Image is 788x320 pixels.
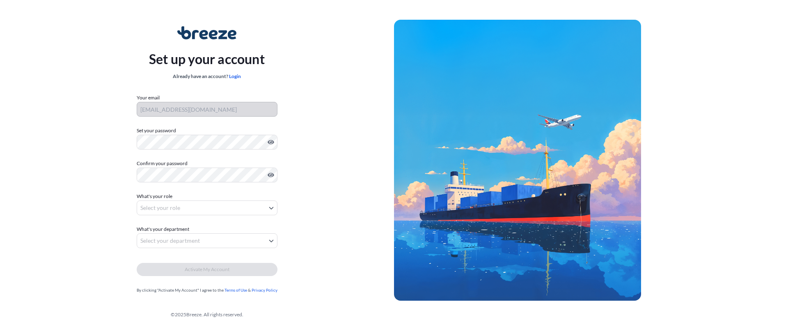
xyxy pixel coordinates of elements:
[140,204,180,212] span: Select your role
[20,311,394,319] div: © 2025 Breeze. All rights reserved.
[137,286,277,294] div: By clicking "Activate My Account" I agree to the &
[177,26,237,39] img: Breeze
[137,159,277,168] label: Confirm your password
[268,172,274,178] button: Show password
[252,288,277,292] a: Privacy Policy
[137,200,277,215] button: Select your role
[140,237,200,245] span: Select your department
[224,288,247,292] a: Terms of Use
[149,49,265,69] p: Set up your account
[268,139,274,145] button: Show password
[137,192,172,200] span: What's your role
[149,72,265,81] div: Already have an account?
[394,20,641,301] img: Ship illustration
[137,102,277,117] input: Your email address
[137,127,277,135] label: Set your password
[185,265,229,274] span: Activate My Account
[137,263,277,276] button: Activate My Account
[137,225,189,233] span: What's your department
[137,233,277,248] button: Select your department
[229,73,241,79] a: Login
[137,94,160,102] label: Your email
